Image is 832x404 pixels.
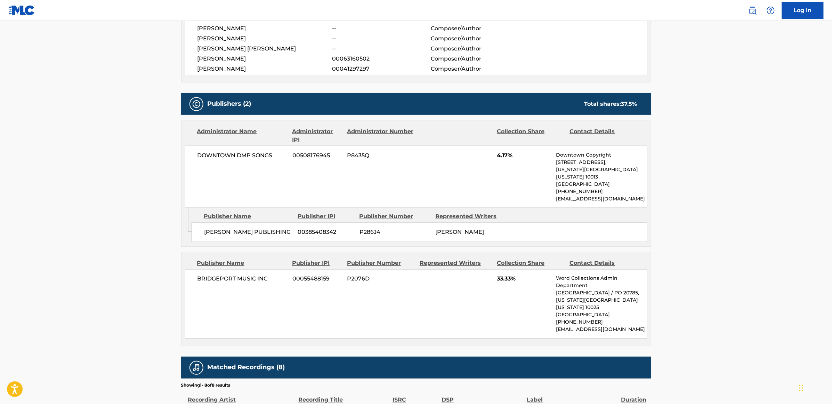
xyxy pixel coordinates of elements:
[332,65,431,73] span: 00041297297
[584,100,637,108] div: Total shares:
[197,55,332,63] span: [PERSON_NAME]
[332,24,431,33] span: --
[431,34,521,43] span: Composer/Author
[197,127,287,144] div: Administrator Name
[556,166,647,181] p: [US_STATE][GEOGRAPHIC_DATA][US_STATE] 10013
[556,151,647,159] p: Downtown Copyright
[497,259,564,268] div: Collection Share
[204,228,293,237] span: [PERSON_NAME] PUBLISHING
[192,364,201,372] img: Matched Recordings
[347,127,414,144] div: Administrator Number
[764,3,778,17] div: Help
[556,297,647,311] p: [US_STATE][GEOGRAPHIC_DATA][US_STATE] 10025
[746,3,760,17] a: Public Search
[8,5,35,15] img: MLC Logo
[782,2,824,19] a: Log In
[332,34,431,43] span: --
[292,275,342,283] span: 00055488159
[360,228,430,237] span: P286J4
[197,259,287,268] div: Publisher Name
[436,229,484,236] span: [PERSON_NAME]
[204,213,292,221] div: Publisher Name
[332,55,431,63] span: 00063160502
[556,181,647,188] p: [GEOGRAPHIC_DATA]
[292,259,342,268] div: Publisher IPI
[767,6,775,15] img: help
[197,275,288,283] span: BRIDGEPORT MUSIC INC
[799,378,803,398] div: Drag
[497,127,564,144] div: Collection Share
[197,34,332,43] span: [PERSON_NAME]
[556,275,647,290] p: Word Collections Admin Department
[292,127,342,144] div: Administrator IPI
[431,65,521,73] span: Composer/Author
[556,159,647,166] p: [STREET_ADDRESS],
[298,213,354,221] div: Publisher IPI
[431,45,521,53] span: Composer/Author
[420,259,492,268] div: Represented Writers
[797,371,832,404] iframe: Chat Widget
[556,195,647,203] p: [EMAIL_ADDRESS][DOMAIN_NAME]
[570,127,637,144] div: Contact Details
[431,24,521,33] span: Composer/Author
[360,213,430,221] div: Publisher Number
[197,24,332,33] span: [PERSON_NAME]
[556,326,647,333] p: [EMAIL_ADDRESS][DOMAIN_NAME]
[431,55,521,63] span: Composer/Author
[208,364,285,372] h5: Matched Recordings (8)
[292,151,342,160] span: 00508176945
[332,45,431,53] span: --
[347,259,414,268] div: Publisher Number
[749,6,757,15] img: search
[197,65,332,73] span: [PERSON_NAME]
[556,311,647,319] p: [GEOGRAPHIC_DATA]
[556,319,647,326] p: [PHONE_NUMBER]
[556,188,647,195] p: [PHONE_NUMBER]
[621,101,637,107] span: 37.5 %
[347,151,414,160] span: P8435Q
[570,259,637,268] div: Contact Details
[197,151,288,160] span: DOWNTOWN DMP SONGS
[497,275,551,283] span: 33.33%
[347,275,414,283] span: P2076D
[208,100,251,108] h5: Publishers (2)
[436,213,507,221] div: Represented Writers
[192,100,201,108] img: Publishers
[298,228,354,237] span: 00385408342
[197,45,332,53] span: [PERSON_NAME] [PERSON_NAME]
[556,290,647,297] p: [GEOGRAPHIC_DATA] / PO 20785,
[497,151,551,160] span: 4.17%
[181,382,231,389] p: Showing 1 - 8 of 8 results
